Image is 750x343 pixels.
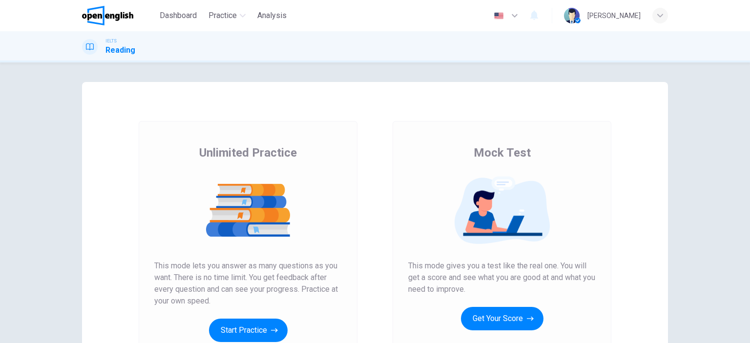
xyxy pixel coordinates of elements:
button: Analysis [253,7,291,24]
button: Get Your Score [461,307,543,330]
img: OpenEnglish logo [82,6,133,25]
span: Mock Test [474,145,531,161]
span: Dashboard [160,10,197,21]
button: Practice [205,7,250,24]
button: Start Practice [209,319,288,342]
span: Practice [208,10,237,21]
span: This mode gives you a test like the real one. You will get a score and see what you are good at a... [408,260,596,295]
a: OpenEnglish logo [82,6,156,25]
h1: Reading [105,44,135,56]
img: Profile picture [564,8,580,23]
img: en [493,12,505,20]
span: Unlimited Practice [199,145,297,161]
button: Dashboard [156,7,201,24]
span: Analysis [257,10,287,21]
span: IELTS [105,38,117,44]
span: This mode lets you answer as many questions as you want. There is no time limit. You get feedback... [154,260,342,307]
div: [PERSON_NAME] [587,10,641,21]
